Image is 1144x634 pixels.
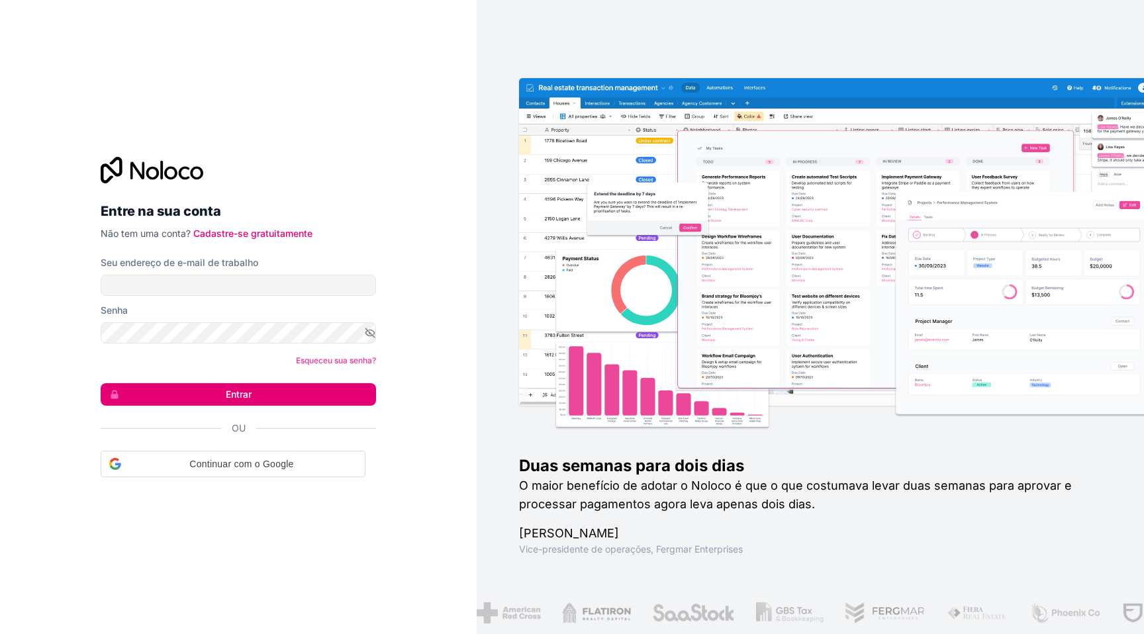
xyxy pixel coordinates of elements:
font: Ou [232,422,246,433]
input: Senha [101,322,376,343]
img: /ativos/cruz-vermelha-americana-BAupjrZR.png [474,602,538,623]
img: /ativos/gbstax-C-GtDUiK.png [753,602,821,623]
font: Continuar com o Google [189,459,293,469]
img: /ativos/flatiron-C8eUkumj.png [559,602,628,623]
img: /ativos/fiera-fwj2N5v4.png [944,602,1006,623]
font: Entrar [226,388,252,400]
font: Senha [101,304,128,316]
a: Esqueceu sua senha? [296,355,376,365]
img: /ativos/fergmar-CudnrXN5.png [842,602,923,623]
font: , [651,543,653,555]
font: Entre na sua conta [101,203,221,219]
font: Duas semanas para dois dias [519,456,744,475]
input: Endereço de email [101,275,376,296]
img: /ativos/phoenix-BREaitsQ.png [1027,602,1098,623]
font: O maior benefício de adotar o Noloco é que o que costumava levar duas semanas para aprovar e proc... [519,478,1072,511]
img: /ativos/saastock-C6Zbiodz.png [649,602,733,623]
font: Vice-presidente de operações [519,543,651,555]
font: Seu endereço de e-mail de trabalho [101,257,258,268]
div: Continuar com o Google [101,451,365,477]
a: Cadastre-se gratuitamente [193,228,312,239]
font: [PERSON_NAME] [519,526,619,540]
font: Não tem uma conta? [101,228,191,239]
button: Entrar [101,383,376,406]
font: Fergmar Enterprises [656,543,743,555]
